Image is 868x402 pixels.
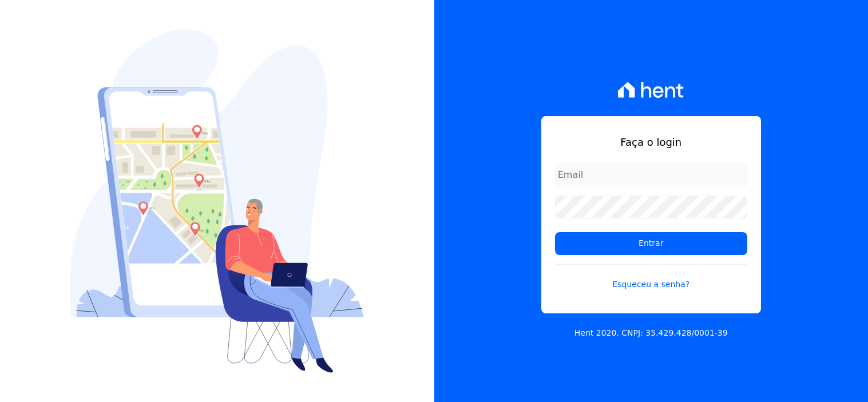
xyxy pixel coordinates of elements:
[555,264,747,290] a: Esqueceu a senha?
[555,134,747,150] h1: Faça o login
[70,29,364,373] img: Login
[555,164,747,186] input: Email
[574,327,728,339] p: Hent 2020. CNPJ: 35.429.428/0001-39
[555,232,747,255] input: Entrar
